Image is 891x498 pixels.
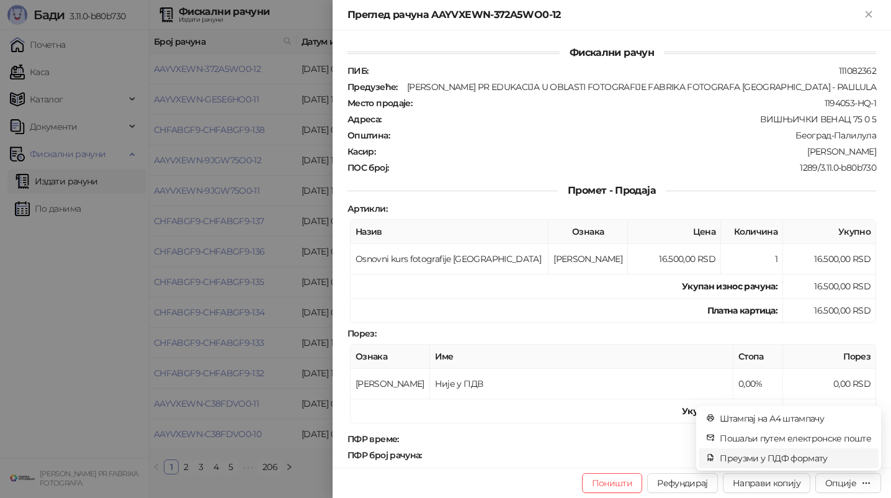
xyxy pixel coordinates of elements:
div: [PERSON_NAME] PR EDUKACIJA U OBLASTI FOTOGRAFIJE FABRIKA FOTOGRAFA [GEOGRAPHIC_DATA] - PALILULA [399,81,877,93]
div: Преглед рачуна AAYVXEWN-372A5WO0-12 [347,7,861,22]
th: Назив [351,220,548,244]
button: Направи копију [723,473,810,493]
div: 10/12ПП [411,466,877,477]
strong: Укупан износ пореза: [682,405,777,417]
button: Рефундирај [647,473,718,493]
th: Ознака [548,220,628,244]
div: Београд-Палилула [391,130,877,141]
td: 0,00 RSD [783,399,876,423]
div: 111082362 [369,65,877,76]
td: 16.500,00 RSD [628,244,721,274]
span: Преузми у ПДФ формату [720,451,871,465]
th: Име [430,345,733,369]
div: Опције [825,478,856,489]
th: Стопа [733,345,783,369]
th: Укупно [783,220,876,244]
td: Osnovni kurs fotografije [GEOGRAPHIC_DATA] [351,244,548,274]
strong: Порез : [347,328,376,339]
strong: Општина : [347,130,390,141]
span: Направи копију [733,478,800,489]
strong: Место продаје : [347,97,412,109]
span: Фискални рачун [560,47,664,58]
th: Порез [783,345,876,369]
strong: Артикли : [347,203,387,214]
th: Ознака [351,345,430,369]
span: Штампај на А4 штампачу [720,412,871,425]
strong: Укупан износ рачуна : [682,281,777,292]
div: [DATE] 00:02:31 [400,433,877,445]
strong: Бројач рачуна : [347,466,410,477]
button: Close [861,7,876,22]
td: 0,00% [733,369,783,399]
div: [PERSON_NAME] [377,146,877,157]
strong: ПИБ : [347,65,368,76]
th: Количина [721,220,783,244]
td: [PERSON_NAME] [351,369,430,399]
strong: Предузеће : [347,81,398,93]
td: [PERSON_NAME] [548,244,628,274]
strong: ПФР време : [347,433,399,445]
td: 0,00 RSD [783,369,876,399]
strong: Касир : [347,146,375,157]
td: 1 [721,244,783,274]
div: ВИШЊИЧКИ ВЕНАЦ 75 0 5 [383,114,877,125]
strong: Платна картица : [707,305,777,316]
div: 1194053-HQ-1 [413,97,877,109]
strong: Адреса : [347,114,382,125]
div: 1289/3.11.0-b80b730 [390,162,877,173]
span: Пошаљи путем електронске поште [720,432,871,445]
td: 16.500,00 RSD [783,299,876,323]
strong: ПОС број : [347,162,388,173]
span: Промет - Продаја [558,184,666,196]
td: 16.500,00 RSD [783,244,876,274]
td: Није у ПДВ [430,369,733,399]
div: AAYVXEWN-372A5WO0-12 [423,450,877,461]
button: Поништи [582,473,643,493]
strong: ПФР број рачуна : [347,450,422,461]
th: Цена [628,220,721,244]
td: 16.500,00 RSD [783,274,876,299]
button: Опције [815,473,881,493]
